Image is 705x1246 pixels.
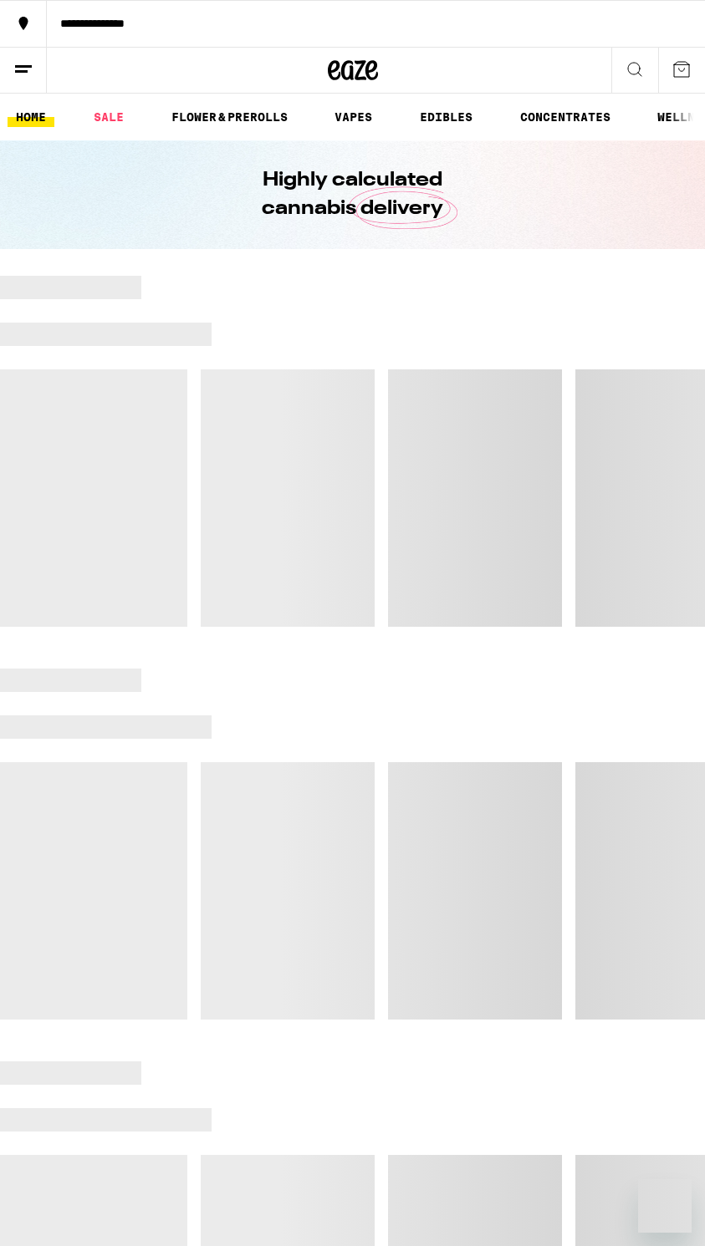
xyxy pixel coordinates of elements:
[85,107,132,127] a: SALE
[326,107,381,127] a: VAPES
[512,107,619,127] a: CONCENTRATES
[215,166,491,223] h1: Highly calculated cannabis delivery
[163,107,296,127] a: FLOWER & PREROLLS
[638,1179,692,1233] iframe: Button to launch messaging window
[8,107,54,127] a: HOME
[411,107,481,127] a: EDIBLES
